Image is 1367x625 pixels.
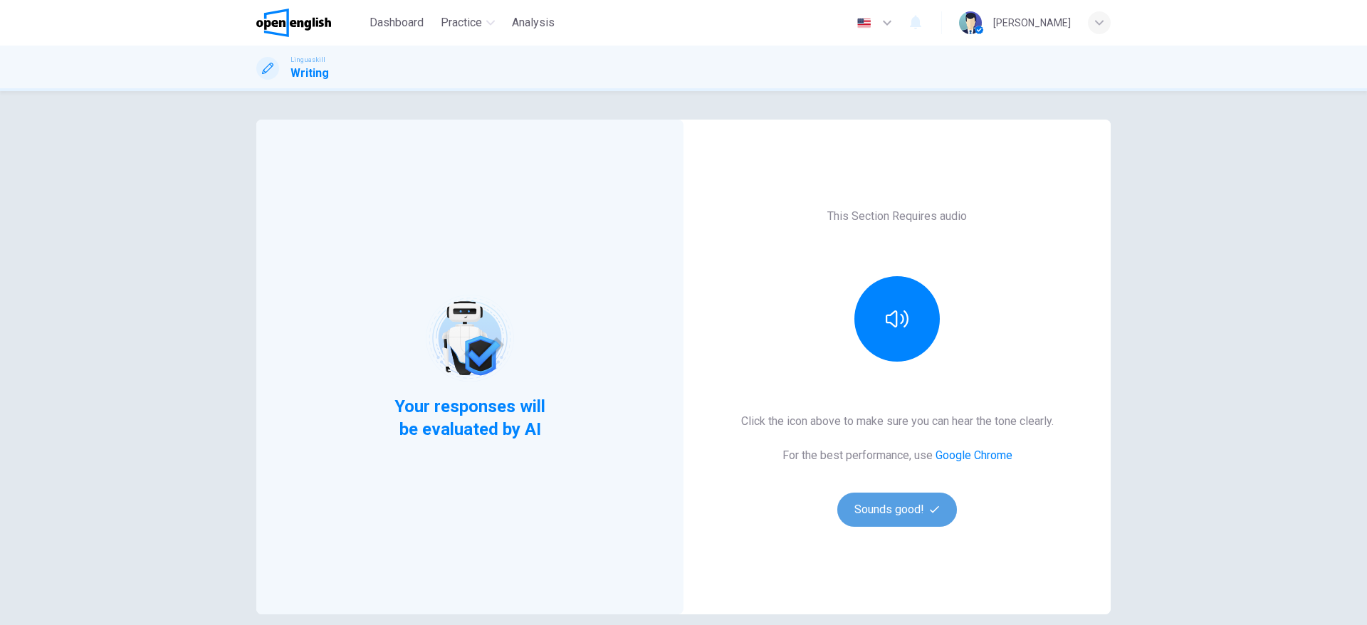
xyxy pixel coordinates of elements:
[424,293,515,384] img: robot icon
[782,447,1012,464] h6: For the best performance, use
[993,14,1071,31] div: [PERSON_NAME]
[441,14,482,31] span: Practice
[837,493,957,527] button: Sounds good!
[384,395,557,441] span: Your responses will be evaluated by AI
[370,14,424,31] span: Dashboard
[827,208,967,225] h6: This Section Requires audio
[741,413,1054,430] h6: Click the icon above to make sure you can hear the tone clearly.
[290,65,329,82] h1: Writing
[959,11,982,34] img: Profile picture
[506,10,560,36] button: Analysis
[256,9,364,37] a: OpenEnglish logo
[364,10,429,36] button: Dashboard
[256,9,331,37] img: OpenEnglish logo
[290,55,325,65] span: Linguaskill
[936,448,1012,462] a: Google Chrome
[435,10,501,36] button: Practice
[855,18,873,28] img: en
[512,14,555,31] span: Analysis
